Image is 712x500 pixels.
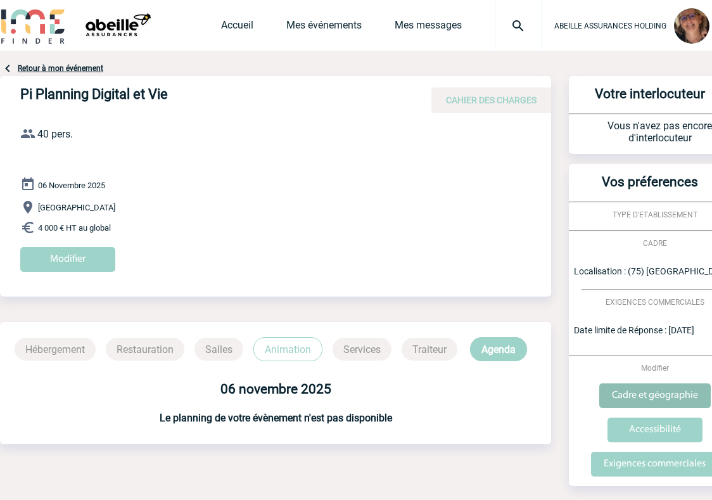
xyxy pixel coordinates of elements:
input: Cadre et géographie [599,383,711,408]
span: CAHIER DES CHARGES [446,95,537,105]
p: Restauration [106,338,184,361]
h4: Pi Planning Digital et Vie [20,86,400,108]
span: [GEOGRAPHIC_DATA] [38,203,115,212]
span: Vous n'avez pas encore d'interlocuteur [607,120,712,144]
span: 40 pers. [37,128,73,140]
a: Mes événements [286,19,362,37]
span: 06 Novembre 2025 [38,181,105,190]
span: ABEILLE ASSURANCES HOLDING [554,22,666,30]
input: Accessibilité [607,418,702,442]
p: Hébergement [15,338,96,361]
p: Traiteur [402,338,457,361]
span: Modifier [641,364,669,373]
span: EXIGENCES COMMERCIALES [606,298,704,307]
a: Accueil [221,19,253,37]
span: Date limite de Réponse : [DATE] [574,325,694,335]
a: Mes messages [395,19,462,37]
p: Animation [253,337,322,361]
p: Agenda [470,337,527,361]
p: Services [333,338,391,361]
span: TYPE D'ETABLISSEMENT [613,210,697,219]
img: 128244-0.jpg [674,8,709,44]
span: 4 000 € HT au global [38,223,111,233]
input: Modifier [20,247,115,272]
span: CADRE [643,239,667,248]
a: Retour à mon événement [18,64,103,73]
b: 06 novembre 2025 [220,381,331,397]
p: Salles [194,338,243,361]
